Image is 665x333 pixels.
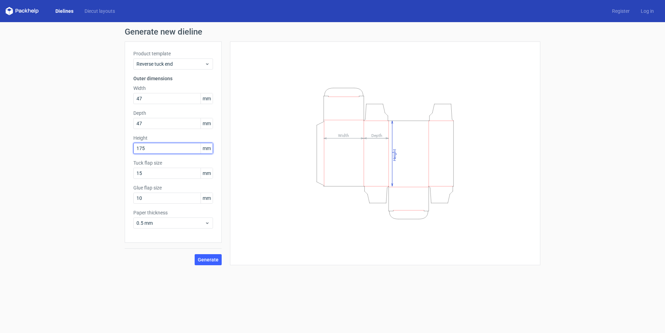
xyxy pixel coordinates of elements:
span: mm [201,93,213,104]
label: Width [133,85,213,92]
a: Diecut layouts [79,8,121,15]
tspan: Width [338,133,349,138]
span: 0.5 mm [136,220,205,226]
span: mm [201,168,213,178]
span: mm [201,118,213,129]
label: Glue flap size [133,184,213,191]
label: Height [133,135,213,141]
label: Product template [133,50,213,57]
a: Register [606,8,635,15]
span: mm [201,143,213,154]
label: Tuck flap size [133,159,213,166]
tspan: Depth [371,133,382,138]
label: Depth [133,110,213,117]
span: mm [201,193,213,203]
span: Generate [198,257,219,262]
label: Paper thickness [133,209,213,216]
h3: Outer dimensions [133,75,213,82]
a: Log in [635,8,659,15]
a: Dielines [50,8,79,15]
tspan: Height [392,149,397,161]
button: Generate [195,254,222,265]
h1: Generate new dieline [125,28,540,36]
span: Reverse tuck end [136,61,205,67]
